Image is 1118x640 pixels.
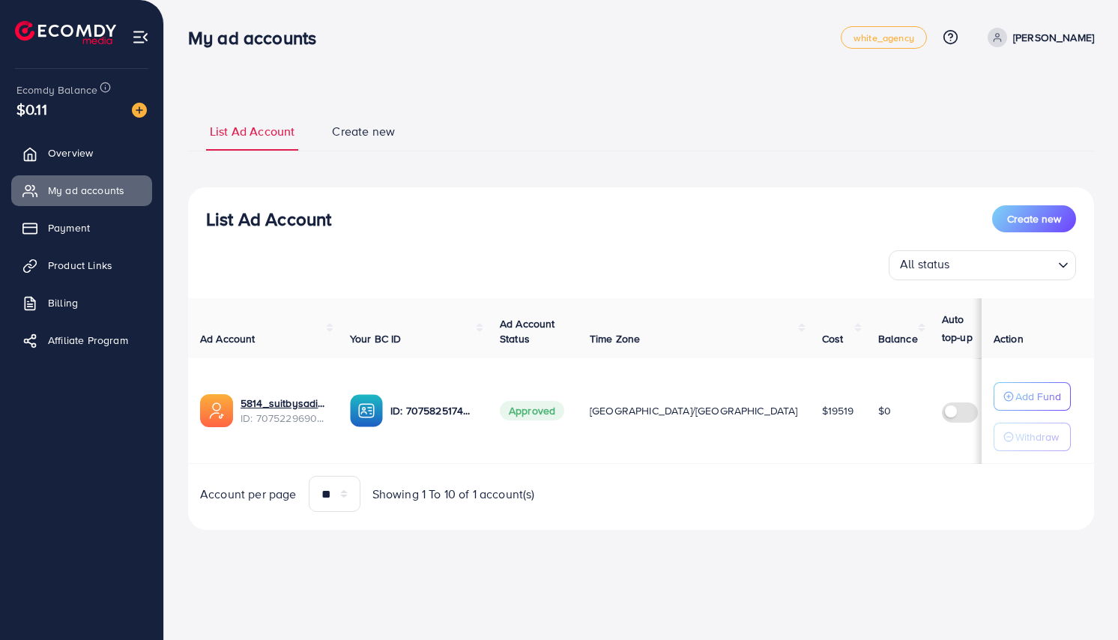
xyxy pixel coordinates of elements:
[1015,428,1059,446] p: Withdraw
[332,123,395,140] span: Create new
[11,213,152,243] a: Payment
[48,183,124,198] span: My ad accounts
[132,103,147,118] img: image
[500,316,555,346] span: Ad Account Status
[48,145,93,160] span: Overview
[48,220,90,235] span: Payment
[350,331,402,346] span: Your BC ID
[897,253,953,277] span: All status
[11,325,152,355] a: Affiliate Program
[942,310,985,346] p: Auto top-up
[48,295,78,310] span: Billing
[11,175,152,205] a: My ad accounts
[982,28,1094,47] a: [PERSON_NAME]
[955,253,1052,277] input: Search for option
[390,402,476,420] p: ID: 7075825174037151745
[210,123,294,140] span: List Ad Account
[350,394,383,427] img: ic-ba-acc.ded83a64.svg
[994,331,1024,346] span: Action
[994,382,1071,411] button: Add Fund
[241,411,326,426] span: ID: 7075229690067222530
[1015,387,1061,405] p: Add Fund
[241,396,326,411] a: 5814_suitbysadia_Karachi
[822,403,854,418] span: $19519
[48,333,128,348] span: Affiliate Program
[590,331,640,346] span: Time Zone
[878,331,918,346] span: Balance
[200,486,297,503] span: Account per page
[878,403,891,418] span: $0
[822,331,844,346] span: Cost
[889,250,1076,280] div: Search for option
[48,258,112,273] span: Product Links
[11,138,152,168] a: Overview
[16,82,97,97] span: Ecomdy Balance
[200,394,233,427] img: ic-ads-acc.e4c84228.svg
[132,28,149,46] img: menu
[241,396,326,426] div: <span class='underline'>5814_suitbysadia_Karachi</span></br>7075229690067222530
[11,288,152,318] a: Billing
[590,403,798,418] span: [GEOGRAPHIC_DATA]/[GEOGRAPHIC_DATA]
[206,208,331,230] h3: List Ad Account
[188,27,328,49] h3: My ad accounts
[11,250,152,280] a: Product Links
[992,205,1076,232] button: Create new
[994,423,1071,451] button: Withdraw
[372,486,535,503] span: Showing 1 To 10 of 1 account(s)
[200,331,256,346] span: Ad Account
[1054,573,1107,629] iframe: Chat
[853,33,914,43] span: white_agency
[1013,28,1094,46] p: [PERSON_NAME]
[16,98,47,120] span: $0.11
[1007,211,1061,226] span: Create new
[841,26,927,49] a: white_agency
[500,401,564,420] span: Approved
[15,21,116,44] img: logo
